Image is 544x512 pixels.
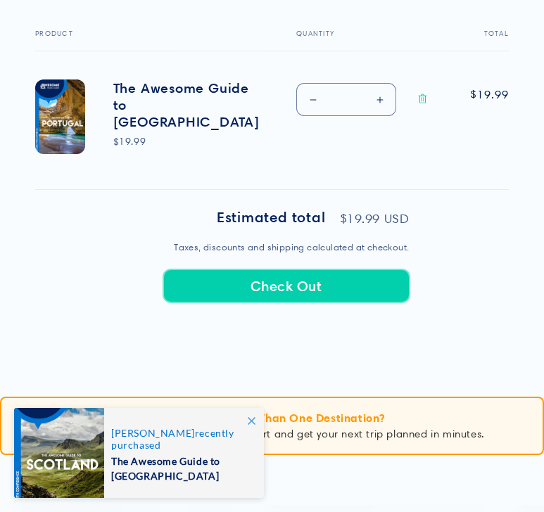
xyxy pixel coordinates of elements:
th: Total [442,30,509,51]
p: $19.99 USD [340,212,410,225]
span: $19.99 [470,87,509,103]
small: Taxes, discounts and shipping calculated at checkout. [163,241,410,255]
span: The Awesome Guide to [GEOGRAPHIC_DATA] [111,451,249,483]
a: Remove The Awesome Guide to Portugal [410,83,435,114]
iframe: PayPal-paypal [163,309,410,347]
span: ✈️ Planning More Than One Destination? [159,411,385,425]
div: $19.99 [113,134,261,149]
h2: Estimated total [217,210,326,225]
button: Check Out [163,269,410,302]
a: The Awesome Guide to [GEOGRAPHIC_DATA] [113,79,261,130]
th: Product [35,30,261,51]
th: Quantity [261,30,442,51]
span: [PERSON_NAME] [111,427,195,439]
span: recently purchased [111,427,249,451]
input: Quantity for The Awesome Guide to Portugal [329,83,364,116]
